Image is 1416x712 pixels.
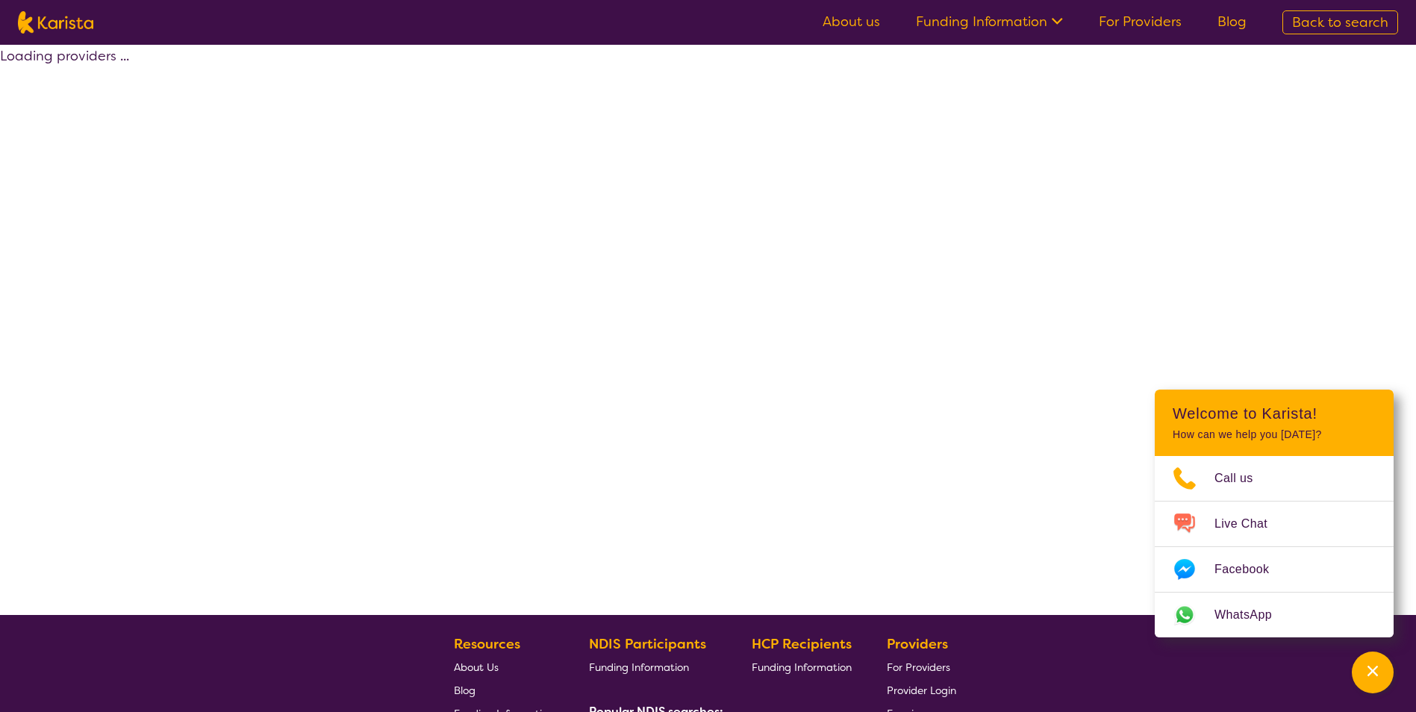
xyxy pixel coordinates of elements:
[916,13,1063,31] a: Funding Information
[823,13,880,31] a: About us
[454,684,475,697] span: Blog
[454,661,499,674] span: About Us
[752,661,852,674] span: Funding Information
[1214,604,1290,626] span: WhatsApp
[1282,10,1398,34] a: Back to search
[589,635,706,653] b: NDIS Participants
[589,655,717,678] a: Funding Information
[1155,593,1394,637] a: Web link opens in a new tab.
[454,678,554,702] a: Blog
[1155,390,1394,637] div: Channel Menu
[887,678,956,702] a: Provider Login
[887,661,950,674] span: For Providers
[752,655,852,678] a: Funding Information
[1217,13,1247,31] a: Blog
[1173,405,1376,422] h2: Welcome to Karista!
[18,11,93,34] img: Karista logo
[589,661,689,674] span: Funding Information
[1173,428,1376,441] p: How can we help you [DATE]?
[1214,513,1285,535] span: Live Chat
[887,655,956,678] a: For Providers
[1214,467,1271,490] span: Call us
[887,635,948,653] b: Providers
[752,635,852,653] b: HCP Recipients
[1292,13,1388,31] span: Back to search
[1155,456,1394,637] ul: Choose channel
[1352,652,1394,693] button: Channel Menu
[1099,13,1182,31] a: For Providers
[887,684,956,697] span: Provider Login
[1214,558,1287,581] span: Facebook
[454,635,520,653] b: Resources
[454,655,554,678] a: About Us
